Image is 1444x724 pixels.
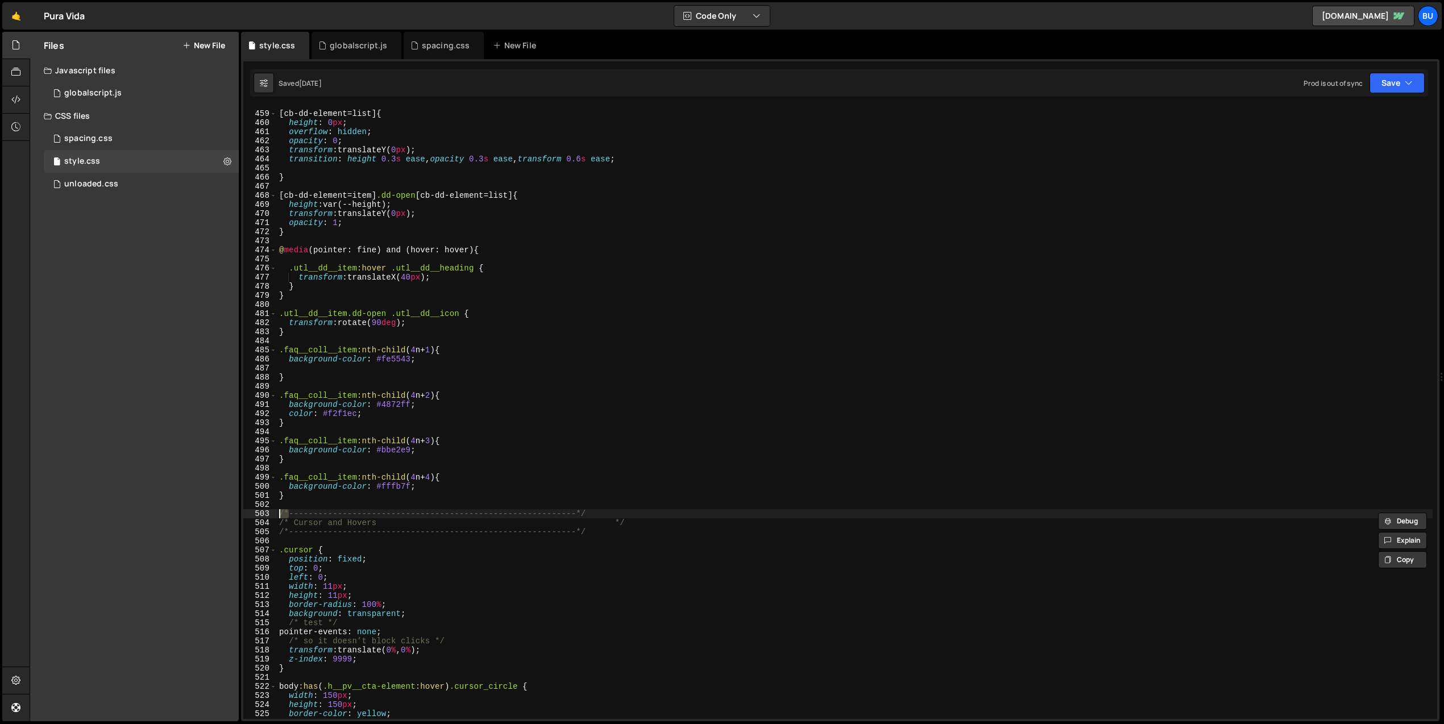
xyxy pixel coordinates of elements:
div: 473 [243,236,277,246]
div: Prod is out of sync [1304,78,1363,88]
div: globalscript.js [64,88,122,98]
div: 514 [243,609,277,618]
div: 508 [243,555,277,564]
div: 525 [243,709,277,718]
div: 509 [243,564,277,573]
div: 502 [243,500,277,509]
div: 519 [243,655,277,664]
div: 486 [243,355,277,364]
div: [DATE] [299,78,322,88]
div: CSS files [30,105,239,127]
div: 501 [243,491,277,500]
div: 512 [243,591,277,600]
div: 500 [243,482,277,491]
div: 461 [243,127,277,136]
div: 516 [243,627,277,636]
div: 465 [243,164,277,173]
div: 479 [243,291,277,300]
div: 463 [243,145,277,155]
div: 462 [243,136,277,145]
div: 460 [243,118,277,127]
button: New File [182,41,225,50]
div: 503 [243,509,277,518]
div: 513 [243,600,277,609]
div: 480 [243,300,277,309]
div: 515 [243,618,277,627]
div: 471 [243,218,277,227]
div: 481 [243,309,277,318]
div: 488 [243,373,277,382]
a: [DOMAIN_NAME] [1312,6,1414,26]
div: 477 [243,273,277,282]
div: 510 [243,573,277,582]
div: 464 [243,155,277,164]
div: 16149/43397.js [44,82,239,105]
div: 518 [243,646,277,655]
div: 497 [243,455,277,464]
div: 16149/43399.css [44,173,239,195]
div: New File [493,40,541,51]
div: 499 [243,473,277,482]
div: 524 [243,700,277,709]
div: 493 [243,418,277,427]
div: 482 [243,318,277,327]
div: 485 [243,346,277,355]
div: 476 [243,264,277,273]
a: 🤙 [2,2,30,30]
div: style.css [64,156,100,167]
div: 468 [243,191,277,200]
div: 496 [243,446,277,455]
div: 498 [243,464,277,473]
div: 520 [243,664,277,673]
div: 487 [243,364,277,373]
div: 495 [243,436,277,446]
button: Save [1370,73,1425,93]
div: 475 [243,255,277,264]
div: Pura Vida [44,9,85,23]
div: 490 [243,391,277,400]
div: spacing.css [422,40,470,51]
div: 466 [243,173,277,182]
div: style.css [259,40,295,51]
div: globalscript.js [330,40,387,51]
div: 517 [243,636,277,646]
div: 478 [243,282,277,291]
div: 507 [243,546,277,555]
div: 504 [243,518,277,527]
div: 16149/43398.css [44,150,239,173]
div: 492 [243,409,277,418]
a: Bu [1418,6,1438,26]
div: 523 [243,691,277,700]
button: Copy [1378,551,1427,568]
button: Explain [1378,532,1427,549]
div: 472 [243,227,277,236]
div: 489 [243,382,277,391]
div: 459 [243,109,277,118]
div: 484 [243,336,277,346]
div: 522 [243,682,277,691]
h2: Files [44,39,64,52]
div: 474 [243,246,277,255]
div: 505 [243,527,277,536]
div: 521 [243,673,277,682]
div: 470 [243,209,277,218]
div: Saved [279,78,322,88]
div: Javascript files [30,59,239,82]
div: 16149/43400.css [44,127,239,150]
button: Debug [1378,513,1427,530]
div: unloaded.css [64,179,118,189]
div: 506 [243,536,277,546]
div: spacing.css [64,134,113,144]
div: 511 [243,582,277,591]
div: 467 [243,182,277,191]
div: 469 [243,200,277,209]
button: Code Only [674,6,770,26]
div: 491 [243,400,277,409]
div: 483 [243,327,277,336]
div: 494 [243,427,277,436]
